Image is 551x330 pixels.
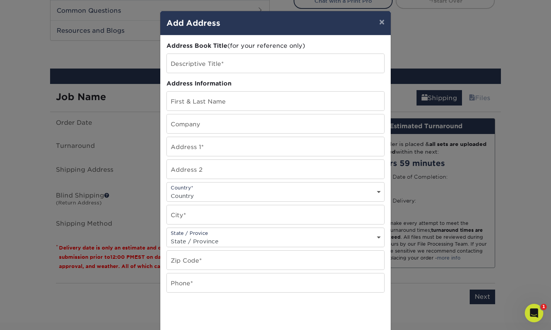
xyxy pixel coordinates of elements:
span: Address Book Title [166,42,227,49]
div: (for your reference only) [166,42,385,50]
button: × [373,11,391,33]
span: 1 [541,304,547,310]
h4: Add Address [166,17,385,29]
iframe: Intercom live chat [525,304,543,322]
div: Address Information [166,79,385,88]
